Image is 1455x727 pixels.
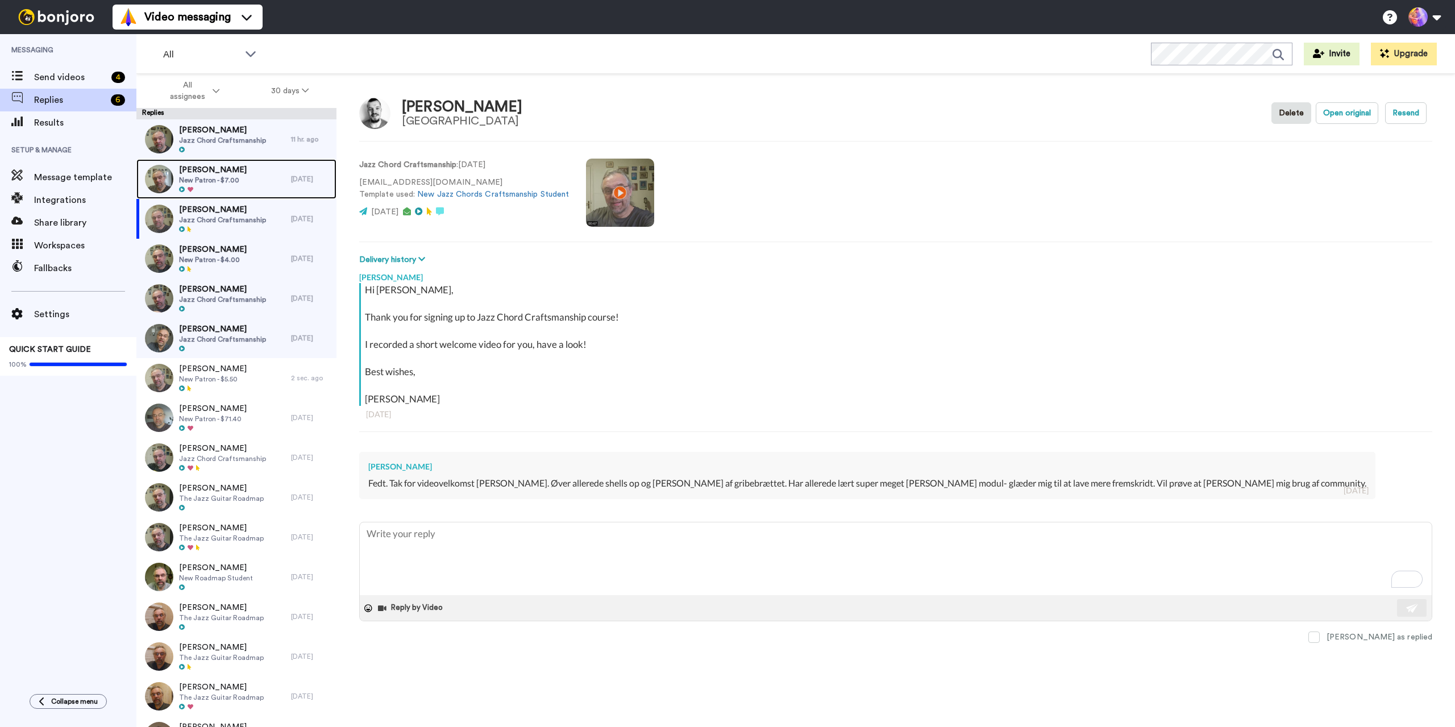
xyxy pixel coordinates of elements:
a: [PERSON_NAME]Jazz Chord Craftsmanship[DATE] [136,438,336,477]
button: Delete [1271,102,1311,124]
span: QUICK START GUIDE [9,346,91,354]
a: [PERSON_NAME]The Jazz Guitar Roadmap[DATE] [136,597,336,637]
span: All [163,48,239,61]
button: Reply by Video [377,600,446,617]
img: ee77b85b-531a-4a2b-ad6c-dbfdad5088b8-thumb.jpg [145,244,173,273]
img: 196ccf9c-bf43-463c-94d9-47550423a721-thumb.jpg [145,443,173,472]
span: New Roadmap Student [179,574,253,583]
span: All assignees [164,80,210,102]
span: Jazz Chord Craftsmanship [179,295,266,304]
span: The Jazz Guitar Roadmap [179,534,264,543]
img: 51ebf7e9-357b-4449-a7d3-48792bdd8ff8-thumb.jpg [145,682,173,711]
img: e47f1250-a601-4a27-88a2-abdea583676e-thumb.jpg [145,603,173,631]
div: 4 [111,72,125,83]
span: Settings [34,308,136,321]
span: [PERSON_NAME] [179,443,266,454]
div: [DATE] [291,334,331,343]
span: [DATE] [371,208,398,216]
button: Delivery history [359,254,429,266]
span: Results [34,116,136,130]
span: Fallbacks [34,261,136,275]
span: [PERSON_NAME] [179,204,266,215]
a: [PERSON_NAME]New Patron - $4.00[DATE] [136,239,336,279]
a: [PERSON_NAME]New Patron - $5.502 sec. ago [136,358,336,398]
img: 931fef21-f15f-4fa1-8fee-7beb08bb1f64-thumb.jpg [145,404,173,432]
span: 100% [9,360,27,369]
div: [DATE] [291,294,331,303]
span: [PERSON_NAME] [179,522,264,534]
span: [PERSON_NAME] [179,323,266,335]
span: New Patron - $71.40 [179,414,247,423]
div: [DATE] [366,409,1425,420]
span: Jazz Chord Craftsmanship [179,215,266,225]
a: [PERSON_NAME]Jazz Chord Craftsmanship[DATE] [136,318,336,358]
div: [DATE] [291,652,331,661]
span: The Jazz Guitar Roadmap [179,494,264,503]
span: New Patron - $5.50 [179,375,247,384]
span: Share library [34,216,136,230]
span: The Jazz Guitar Roadmap [179,693,264,702]
span: [PERSON_NAME] [179,562,253,574]
span: [PERSON_NAME] [179,403,247,414]
span: Replies [34,93,106,107]
a: Invite [1304,43,1360,65]
div: [DATE] [291,692,331,701]
div: Fedt. Tak for videovelkomst [PERSON_NAME]. Øver allerede shells op og [PERSON_NAME] af gribebrætt... [368,477,1366,490]
button: Upgrade [1371,43,1437,65]
span: [PERSON_NAME] [179,483,264,494]
span: [PERSON_NAME] [179,682,264,693]
p: [EMAIL_ADDRESS][DOMAIN_NAME] Template used: [359,177,569,201]
button: Open original [1316,102,1378,124]
div: [PERSON_NAME] [368,461,1366,472]
div: 6 [111,94,125,106]
div: [DATE] [291,254,331,263]
div: [DATE] [291,453,331,462]
img: 094e06a6-1b9b-4e43-a689-364bf7153a53-thumb.jpg [145,483,173,512]
a: [PERSON_NAME]The Jazz Guitar Roadmap[DATE] [136,676,336,716]
div: 11 hr. ago [291,135,331,144]
span: The Jazz Guitar Roadmap [179,653,264,662]
button: All assignees [139,75,246,107]
span: New Patron - $4.00 [179,255,247,264]
a: New Jazz Chords Craftsmanship Student [417,190,569,198]
span: Workspaces [34,239,136,252]
div: [PERSON_NAME] [402,99,522,115]
div: [DATE] [291,493,331,502]
div: [DATE] [1344,485,1369,496]
span: [PERSON_NAME] [179,164,247,176]
span: Jazz Chord Craftsmanship [179,335,266,344]
span: [PERSON_NAME] [179,642,264,653]
span: Send videos [34,70,107,84]
span: The Jazz Guitar Roadmap [179,613,264,622]
strong: Jazz Chord Craftsmanship [359,161,456,169]
span: [PERSON_NAME] [179,124,266,136]
div: 2 sec. ago [291,373,331,383]
button: Collapse menu [30,694,107,709]
span: [PERSON_NAME] [179,284,266,295]
a: [PERSON_NAME]Jazz Chord Craftsmanship[DATE] [136,199,336,239]
img: 7f7428a8-c805-4f1f-9510-00314b36e05a-thumb.jpg [145,284,173,313]
a: [PERSON_NAME]New Patron - $71.40[DATE] [136,398,336,438]
div: [GEOGRAPHIC_DATA] [402,115,522,127]
span: New Patron - $7.00 [179,176,247,185]
div: Hi [PERSON_NAME], Thank you for signing up to Jazz Chord Craftsmanship course! I recorded a short... [365,283,1429,406]
img: vm-color.svg [119,8,138,26]
span: Integrations [34,193,136,207]
a: [PERSON_NAME]New Roadmap Student[DATE] [136,557,336,597]
p: : [DATE] [359,159,569,171]
button: Resend [1385,102,1427,124]
img: 59725aee-f00a-4da5-affb-99aff1358251-thumb.jpg [145,563,173,591]
a: [PERSON_NAME]Jazz Chord Craftsmanship11 hr. ago [136,119,336,159]
div: [PERSON_NAME] as replied [1327,632,1432,643]
span: Jazz Chord Craftsmanship [179,454,266,463]
div: [PERSON_NAME] [359,266,1432,283]
span: [PERSON_NAME] [179,363,247,375]
img: 03a30d6a-4cbe-457f-9876-41c432f16af2-thumb.jpg [145,324,173,352]
img: Image of Jeppe Olsen [359,98,390,129]
img: bj-logo-header-white.svg [14,9,99,25]
a: [PERSON_NAME]The Jazz Guitar Roadmap[DATE] [136,637,336,676]
div: [DATE] [291,612,331,621]
a: [PERSON_NAME]New Patron - $7.00[DATE] [136,159,336,199]
div: [DATE] [291,533,331,542]
button: 30 days [246,81,335,101]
